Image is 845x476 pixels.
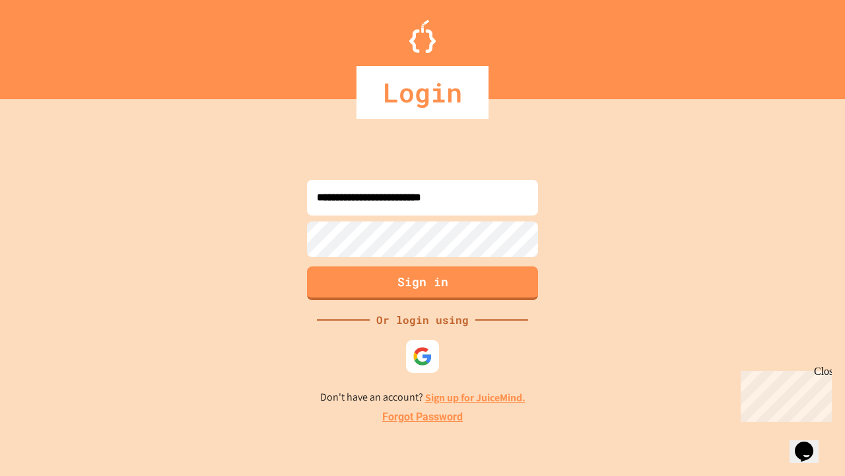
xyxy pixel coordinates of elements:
button: Sign in [307,266,538,300]
iframe: chat widget [735,366,832,422]
div: Chat with us now!Close [5,5,91,84]
div: Or login using [370,312,475,328]
a: Sign up for JuiceMind. [425,391,525,405]
div: Login [356,66,489,119]
p: Don't have an account? [320,389,525,406]
a: Forgot Password [382,409,463,425]
img: google-icon.svg [413,346,432,366]
img: Logo.svg [409,20,436,53]
iframe: chat widget [790,423,832,463]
